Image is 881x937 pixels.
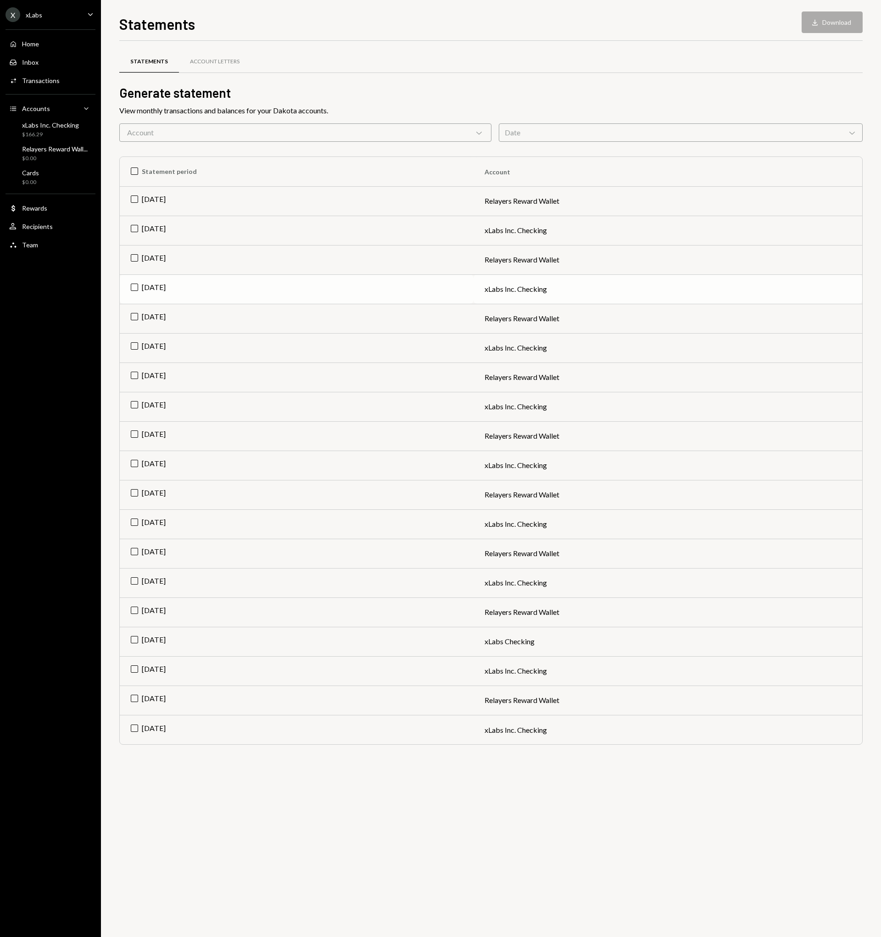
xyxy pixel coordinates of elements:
[22,204,47,212] div: Rewards
[22,121,79,129] div: xLabs Inc. Checking
[22,131,79,139] div: $166.29
[22,58,39,66] div: Inbox
[130,58,168,66] div: Statements
[6,7,20,22] div: X
[119,15,195,33] h1: Statements
[474,451,862,480] td: xLabs Inc. Checking
[6,118,95,140] a: xLabs Inc. Checking$166.29
[474,539,862,568] td: Relayers Reward Wallet
[119,50,179,73] a: Statements
[474,568,862,597] td: xLabs Inc. Checking
[474,157,862,186] th: Account
[22,241,38,249] div: Team
[474,715,862,744] td: xLabs Inc. Checking
[6,54,95,70] a: Inbox
[474,627,862,656] td: xLabs Checking
[6,200,95,216] a: Rewards
[119,105,863,116] div: View monthly transactions and balances for your Dakota accounts.
[474,597,862,627] td: Relayers Reward Wallet
[190,58,240,66] div: Account Letters
[22,178,39,186] div: $0.00
[119,84,863,102] h2: Generate statement
[22,223,53,230] div: Recipients
[6,236,95,253] a: Team
[474,216,862,245] td: xLabs Inc. Checking
[22,40,39,48] div: Home
[474,245,862,274] td: Relayers Reward Wallet
[474,333,862,363] td: xLabs Inc. Checking
[22,77,60,84] div: Transactions
[6,166,95,188] a: Cards$0.00
[474,186,862,216] td: Relayers Reward Wallet
[6,72,95,89] a: Transactions
[119,123,491,142] div: Account
[474,304,862,333] td: Relayers Reward Wallet
[22,145,88,153] div: Relayers Reward Wall...
[22,155,88,162] div: $0.00
[474,421,862,451] td: Relayers Reward Wallet
[474,509,862,539] td: xLabs Inc. Checking
[474,480,862,509] td: Relayers Reward Wallet
[499,123,863,142] div: Date
[6,142,95,164] a: Relayers Reward Wall...$0.00
[474,656,862,686] td: xLabs Inc. Checking
[474,363,862,392] td: Relayers Reward Wallet
[6,100,95,117] a: Accounts
[474,392,862,421] td: xLabs Inc. Checking
[22,169,39,177] div: Cards
[26,11,42,19] div: xLabs
[179,50,251,73] a: Account Letters
[6,218,95,234] a: Recipients
[22,105,50,112] div: Accounts
[474,274,862,304] td: xLabs Inc. Checking
[474,686,862,715] td: Relayers Reward Wallet
[6,35,95,52] a: Home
